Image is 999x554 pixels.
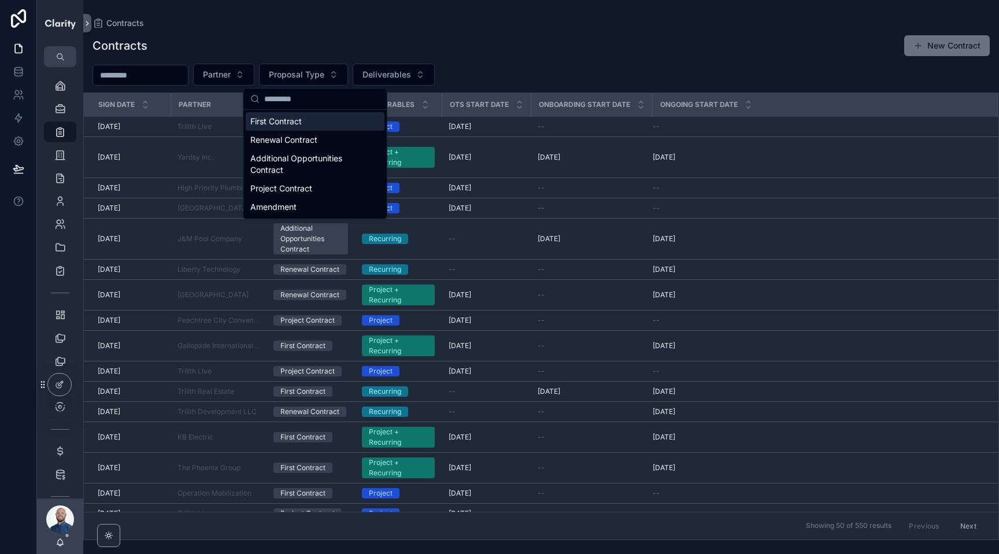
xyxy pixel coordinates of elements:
[259,64,348,86] button: Select Button
[538,234,645,243] a: [DATE]
[660,100,738,109] span: Ongoing Start Date
[653,341,675,350] span: [DATE]
[98,265,164,274] a: [DATE]
[449,367,471,376] span: [DATE]
[653,316,983,325] a: --
[362,335,435,356] a: Project + Recurring
[539,100,630,109] span: Onboarding Start Date
[538,122,545,131] span: --
[369,386,401,397] div: Recurring
[280,341,325,351] div: First Contract
[362,183,435,193] a: Project
[362,285,435,305] a: Project + Recurring
[177,407,257,416] span: Trilith Development LLC
[369,488,393,498] div: Project
[653,290,675,300] span: [DATE]
[98,489,120,498] span: [DATE]
[177,509,260,518] a: Trilith Live
[538,509,545,518] span: --
[177,122,212,131] a: Trilith Live
[177,489,251,498] a: Operation Mobilization
[538,183,645,193] a: --
[538,367,645,376] a: --
[177,153,213,162] a: Yardsy Inc.
[177,463,240,472] span: The Phoenix Group
[98,463,164,472] a: [DATE]
[538,153,560,162] span: [DATE]
[653,433,675,442] span: [DATE]
[177,433,213,442] a: KB Electric
[177,153,260,162] a: Yardsy Inc.
[449,341,471,350] span: [DATE]
[538,509,645,518] a: --
[273,290,348,300] a: Renewal Contract
[98,122,120,131] span: [DATE]
[177,234,260,243] a: J&M Pool Company
[98,509,164,518] a: [DATE]
[449,433,471,442] span: [DATE]
[273,341,348,351] a: First Contract
[37,67,83,498] div: scrollable content
[177,183,260,193] a: High Priority Plumbing
[98,316,164,325] a: [DATE]
[362,264,435,275] a: Recurring
[246,131,384,149] div: Renewal Contract
[538,341,545,350] span: --
[449,204,471,213] span: [DATE]
[106,17,144,29] span: Contracts
[653,509,660,518] span: --
[273,386,348,397] a: First Contract
[653,153,983,162] a: [DATE]
[450,100,509,109] span: OTS Start Date
[273,315,348,326] a: Project Contract
[653,341,983,350] a: [DATE]
[362,147,435,168] a: Project + Recurring
[98,509,120,518] span: [DATE]
[98,433,120,442] span: [DATE]
[177,316,260,325] a: Peachtree City Convention & Visitors Bureau
[653,367,983,376] a: --
[177,367,260,376] a: Trilith Live
[273,488,348,498] a: First Contract
[362,315,435,326] a: Project
[369,366,393,376] div: Project
[369,147,428,168] div: Project + Recurring
[177,509,212,518] span: Trilith Live
[653,387,675,396] span: [DATE]
[362,386,435,397] a: Recurring
[98,290,120,300] span: [DATE]
[653,316,660,325] span: --
[177,265,240,274] span: Liberty Technology
[362,457,435,478] a: Project + Recurring
[653,265,675,274] span: [DATE]
[98,183,120,193] span: [DATE]
[92,38,147,54] h1: Contracts
[98,265,120,274] span: [DATE]
[280,315,335,326] div: Project Contract
[98,463,120,472] span: [DATE]
[904,35,990,56] button: New Contract
[92,17,144,29] a: Contracts
[449,387,456,396] span: --
[98,316,120,325] span: [DATE]
[98,407,164,416] a: [DATE]
[653,489,660,498] span: --
[449,122,524,131] a: [DATE]
[538,122,645,131] a: --
[280,386,325,397] div: First Contract
[273,432,348,442] a: First Contract
[449,122,471,131] span: [DATE]
[363,100,415,109] span: Deliverables
[369,264,401,275] div: Recurring
[449,316,471,325] span: [DATE]
[449,509,471,518] span: [DATE]
[653,183,660,193] span: --
[369,457,428,478] div: Project + Recurring
[177,433,260,442] a: KB Electric
[653,433,983,442] a: [DATE]
[369,508,393,519] div: Project
[653,509,983,518] a: --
